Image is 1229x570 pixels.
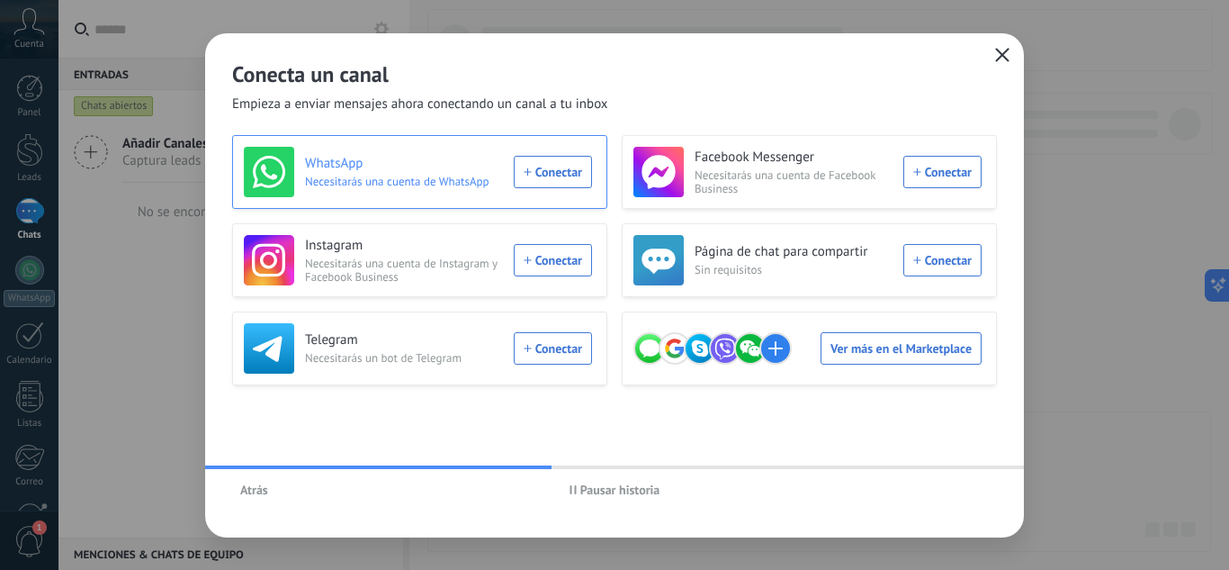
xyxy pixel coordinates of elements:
h3: WhatsApp [305,155,503,173]
h3: Página de chat para compartir [695,243,893,261]
span: Necesitarás una cuenta de Facebook Business [695,168,893,195]
span: Sin requisitos [695,263,893,276]
span: Necesitarás un bot de Telegram [305,351,503,365]
h3: Telegram [305,331,503,349]
span: Pausar historia [580,484,660,496]
span: Empieza a enviar mensajes ahora conectando un canal a tu inbox [232,95,608,113]
h3: Instagram [305,237,503,255]
h3: Facebook Messenger [695,149,893,167]
h2: Conecta un canal [232,60,997,88]
button: Atrás [232,476,276,503]
span: Necesitarás una cuenta de WhatsApp [305,175,503,188]
span: Atrás [240,484,268,496]
span: Necesitarás una cuenta de Instagram y Facebook Business [305,257,503,284]
button: Pausar historia [561,476,668,503]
